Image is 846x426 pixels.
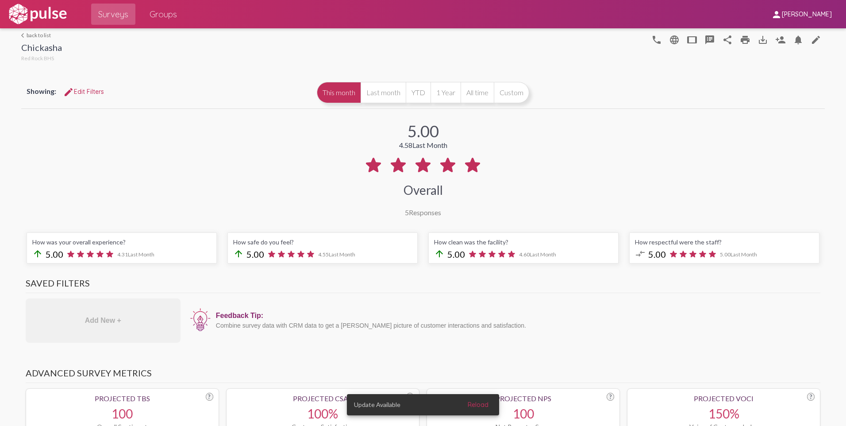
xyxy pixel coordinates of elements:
div: How clean was the facility? [434,238,613,246]
h3: Saved Filters [26,278,820,293]
span: Showing: [27,87,56,95]
button: Bell [789,31,807,48]
div: How was your overall experience? [32,238,211,246]
div: 100% [232,406,414,421]
button: All time [461,82,494,103]
div: How respectful were the staff? [635,238,814,246]
a: back to list [21,32,62,39]
span: Last Month [530,251,556,258]
div: Add New + [26,298,181,343]
div: 100 [432,406,614,421]
a: Groups [142,4,184,25]
img: white-logo.svg [7,3,68,25]
span: Groups [150,6,177,22]
mat-icon: Share [722,35,733,45]
a: Surveys [91,4,135,25]
div: ? [607,393,614,401]
div: Combine survey data with CRM data to get a [PERSON_NAME] picture of customer interactions and sat... [216,322,816,329]
div: Projected TBS [31,394,213,403]
mat-icon: arrow_back_ios [21,33,27,38]
button: Edit FiltersEdit Filters [56,84,111,100]
button: Reload [461,397,496,413]
span: 5.00 [246,249,264,259]
span: 5.00 [648,249,666,259]
mat-icon: language [651,35,662,45]
button: [PERSON_NAME] [764,6,839,22]
span: Update Available [354,400,400,409]
mat-icon: language [811,35,821,45]
button: YTD [406,82,431,103]
span: Reload [468,401,488,409]
div: Projected CSAT [232,394,414,403]
button: This month [317,82,361,103]
button: Last month [361,82,406,103]
mat-icon: compare_arrows [635,248,646,259]
img: icon12.png [189,307,211,332]
span: Last Month [329,251,355,258]
span: 5.00 [720,251,757,258]
div: Overall [404,182,443,198]
button: Custom [494,82,529,103]
div: 4.58 [399,141,447,149]
div: ? [807,393,815,401]
span: Edit Filters [63,88,104,96]
button: language [648,31,665,48]
mat-icon: tablet [687,35,697,45]
span: Last Month [412,141,447,149]
span: Red Rock BHS [21,55,54,62]
div: ? [206,393,213,401]
mat-icon: Bell [793,35,804,45]
div: Projected NPS [432,394,614,403]
mat-icon: arrow_upward [434,248,445,259]
span: 4.31 [117,251,154,258]
mat-icon: Download [758,35,768,45]
mat-icon: Edit Filters [63,87,74,97]
button: Person [772,31,789,48]
span: 5 [405,208,409,217]
button: 1 Year [431,82,461,103]
button: tablet [683,31,701,48]
mat-icon: Person [775,35,786,45]
a: language [807,31,825,48]
button: speaker_notes [701,31,719,48]
mat-icon: person [771,9,782,20]
span: 4.60 [519,251,556,258]
h3: Advanced Survey Metrics [26,368,820,383]
a: print [736,31,754,48]
span: [PERSON_NAME] [782,11,832,19]
mat-icon: language [669,35,680,45]
span: Surveys [98,6,128,22]
button: Share [719,31,736,48]
div: Chickasha [21,42,62,55]
div: Projected VoCI [633,394,815,403]
div: Feedback Tip: [216,312,816,320]
span: Last Month [128,251,154,258]
div: 150% [633,406,815,421]
div: How safe do you feel? [233,238,412,246]
div: 5.00 [408,121,439,141]
div: 100 [31,406,213,421]
span: Last Month [731,251,757,258]
mat-icon: arrow_upward [32,248,43,259]
span: 4.55 [318,251,355,258]
mat-icon: arrow_upward [233,248,244,259]
mat-icon: speaker_notes [704,35,715,45]
div: Responses [405,208,441,217]
span: 5.00 [447,249,465,259]
button: Download [754,31,772,48]
mat-icon: print [740,35,750,45]
span: 5.00 [46,249,63,259]
button: language [665,31,683,48]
